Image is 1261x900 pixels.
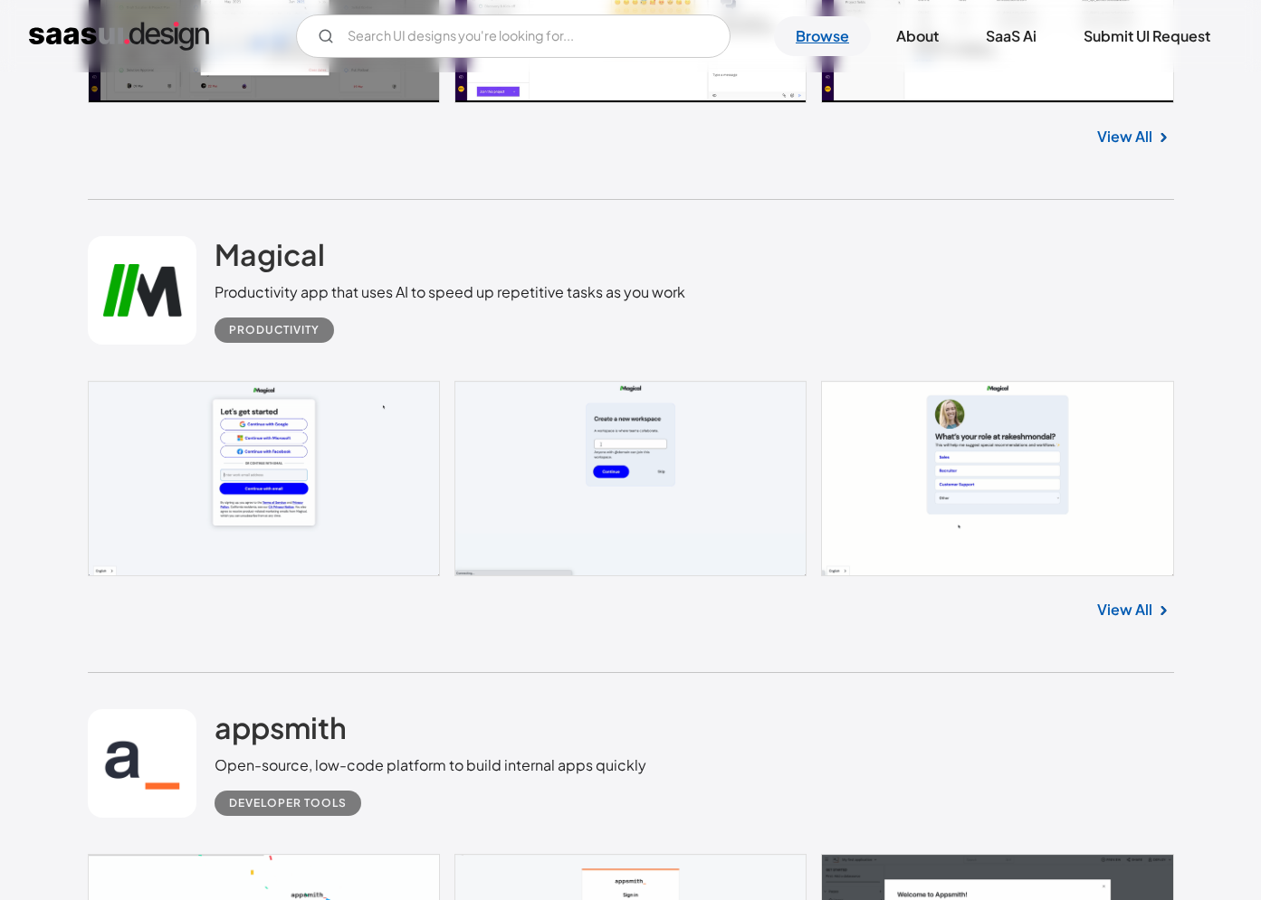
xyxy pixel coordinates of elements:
[1062,16,1232,56] a: Submit UI Request
[215,236,325,272] h2: Magical
[1097,126,1152,147] a: View All
[964,16,1058,56] a: SaaS Ai
[296,14,731,58] form: Email Form
[296,14,731,58] input: Search UI designs you're looking for...
[215,281,685,303] div: Productivity app that uses AI to speed up repetitive tasks as you work
[229,792,347,814] div: Developer tools
[215,709,347,745] h2: appsmith
[874,16,960,56] a: About
[1097,599,1152,621] a: View All
[215,236,325,281] a: Magical
[215,754,646,776] div: Open-source, low-code platform to build internal apps quickly
[774,16,871,56] a: Browse
[215,709,347,754] a: appsmith
[29,22,209,51] a: home
[229,319,320,341] div: Productivity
